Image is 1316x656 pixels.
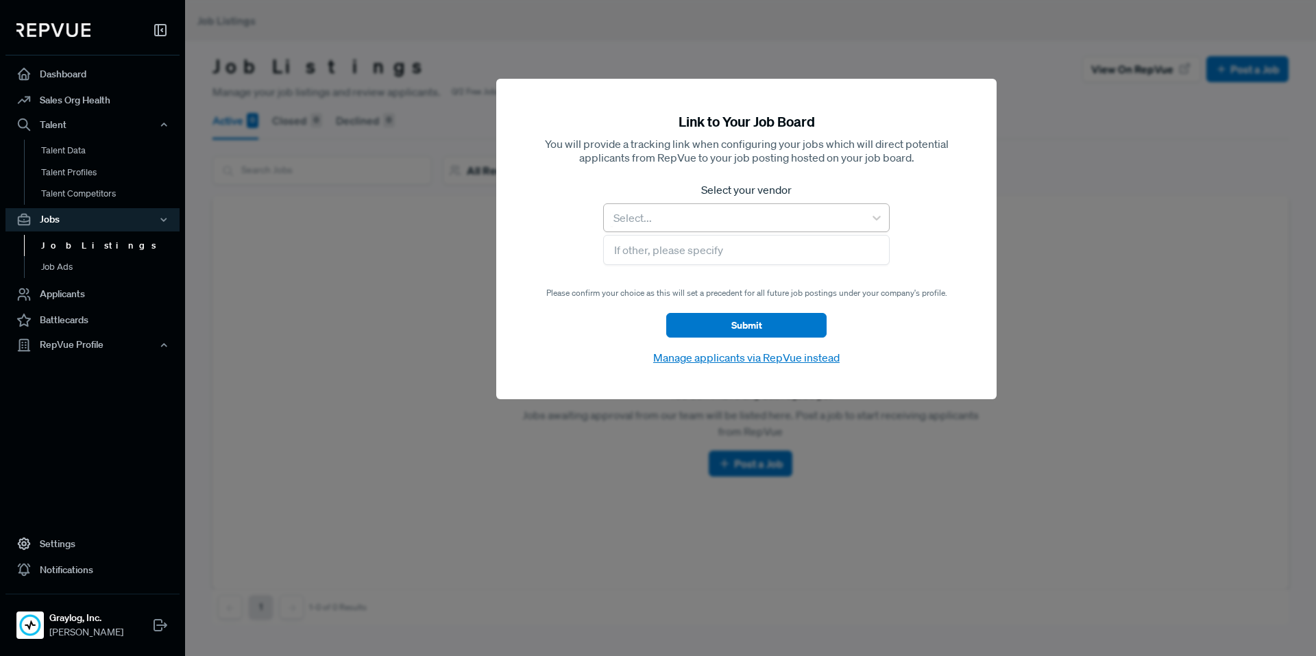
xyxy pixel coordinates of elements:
a: Battlecards [5,307,180,333]
a: Job Listings [24,235,198,257]
button: RepVue Profile [5,333,180,357]
button: Jobs [5,208,180,231]
input: If other, please specify [603,235,890,265]
strong: Graylog, Inc. [49,611,123,625]
a: Notifications [5,557,180,583]
a: Talent Competitors [24,183,198,205]
button: Submit [666,313,827,338]
a: Dashboard [5,61,180,87]
a: Talent Data [24,140,198,162]
img: Graylog, Inc. [19,614,41,636]
a: Settings [5,531,180,557]
p: You will provide a tracking link when configuring your jobs which will direct potential applicant... [529,137,964,165]
a: Sales Org Health [5,87,180,113]
span: [PERSON_NAME] [49,625,123,640]
p: Please confirm your choice as this will set a precedent for all future job postings under your co... [546,287,947,299]
a: Job Ads [24,256,198,278]
a: Applicants [5,281,180,307]
a: Graylog, Inc.Graylog, Inc.[PERSON_NAME] [5,594,180,645]
label: Select your vendor [603,181,890,198]
button: Talent [5,113,180,136]
button: Manage applicants via RepVue instead [649,349,844,366]
a: Talent Profiles [24,162,198,184]
img: RepVue [16,23,90,37]
h5: Link to Your Job Board [529,112,964,131]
